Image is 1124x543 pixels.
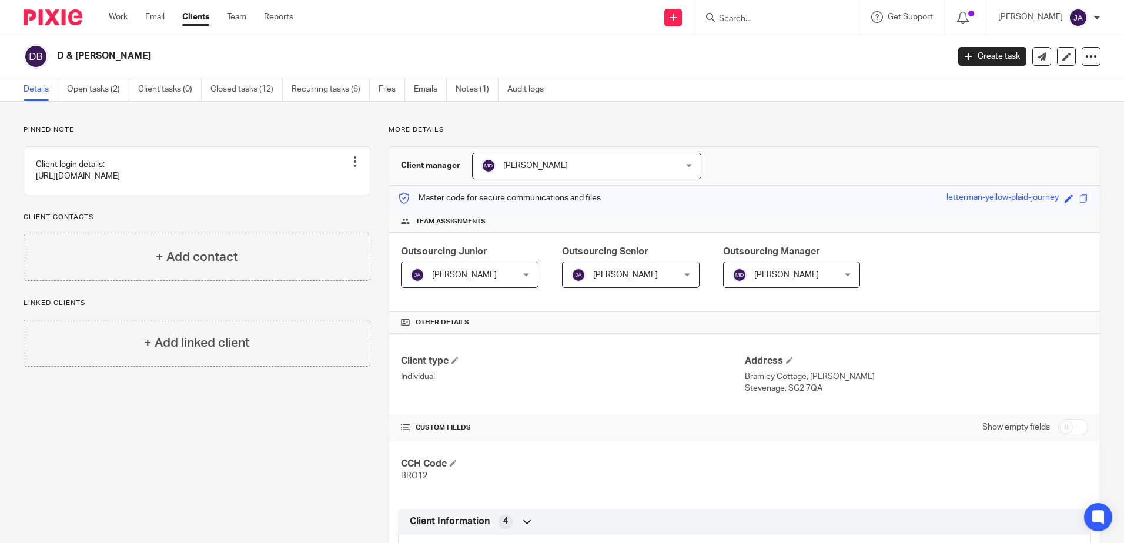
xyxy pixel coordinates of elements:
a: Open tasks (2) [67,78,129,101]
input: Search [718,14,824,25]
h4: + Add contact [156,248,238,266]
p: Stevenage, SG2 7QA [745,383,1088,394]
p: [PERSON_NAME] [998,11,1063,23]
span: Outsourcing Junior [401,247,487,256]
div: letterman-yellow-plaid-journey [946,192,1059,205]
h2: D & [PERSON_NAME] [57,50,764,62]
label: Show empty fields [982,421,1050,433]
span: Get Support [888,13,933,21]
p: Linked clients [24,299,370,308]
img: Pixie [24,9,82,25]
span: Team assignments [416,217,486,226]
img: svg%3E [1069,8,1088,27]
span: [PERSON_NAME] [754,271,819,279]
p: Master code for secure communications and files [398,192,601,204]
p: Client contacts [24,213,370,222]
a: Audit logs [507,78,553,101]
a: Emails [414,78,447,101]
h4: CUSTOM FIELDS [401,423,744,433]
a: Details [24,78,58,101]
span: BRO12 [401,472,427,480]
a: Reports [264,11,293,23]
h4: Client type [401,355,744,367]
span: Other details [416,318,469,327]
a: Recurring tasks (6) [292,78,370,101]
p: Individual [401,371,744,383]
a: Work [109,11,128,23]
a: Create task [958,47,1026,66]
span: Client Information [410,515,490,528]
h4: + Add linked client [144,334,250,352]
a: Closed tasks (12) [210,78,283,101]
span: [PERSON_NAME] [432,271,497,279]
span: [PERSON_NAME] [593,271,658,279]
a: Notes (1) [456,78,499,101]
a: Email [145,11,165,23]
a: Files [379,78,405,101]
h3: Client manager [401,160,460,172]
span: Outsourcing Manager [723,247,820,256]
img: svg%3E [24,44,48,69]
a: Client tasks (0) [138,78,202,101]
p: More details [389,125,1100,135]
span: 4 [503,515,508,527]
p: Pinned note [24,125,370,135]
img: svg%3E [571,268,586,282]
img: svg%3E [732,268,747,282]
img: svg%3E [410,268,424,282]
span: [PERSON_NAME] [503,162,568,170]
p: Bramley Cottage, [PERSON_NAME] [745,371,1088,383]
a: Clients [182,11,209,23]
h4: CCH Code [401,458,744,470]
a: Team [227,11,246,23]
h4: Address [745,355,1088,367]
span: Outsourcing Senior [562,247,648,256]
img: svg%3E [481,159,496,173]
